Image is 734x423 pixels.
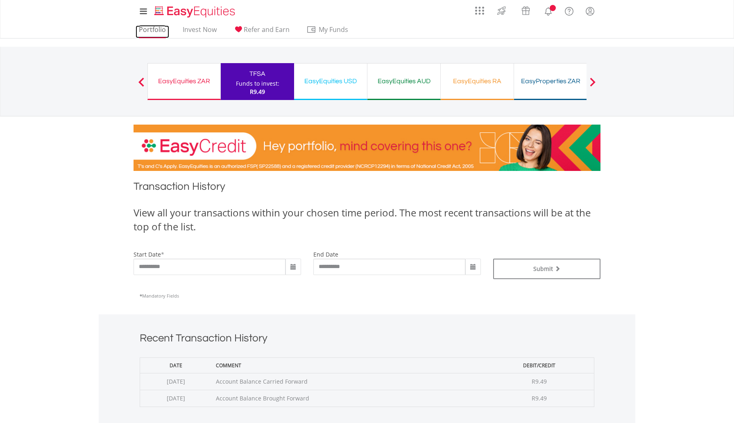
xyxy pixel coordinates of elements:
[532,394,547,402] span: R9.49
[140,357,212,373] th: Date
[140,390,212,407] td: [DATE]
[580,2,600,20] a: My Profile
[140,293,179,299] span: Mandatory Fields
[470,2,489,15] a: AppsGrid
[493,259,601,279] button: Submit
[153,75,215,87] div: EasyEquities ZAR
[212,390,485,407] td: Account Balance Brought Forward
[532,378,547,385] span: R9.49
[226,68,289,80] div: TFSA
[514,2,538,17] a: Vouchers
[212,357,485,373] th: Comment
[179,25,220,38] a: Invest Now
[559,2,580,18] a: FAQ's and Support
[153,5,238,18] img: EasyEquities_Logo.png
[134,179,600,198] h1: Transaction History
[372,75,435,87] div: EasyEquities AUD
[299,75,362,87] div: EasyEquities USD
[485,357,594,373] th: Debit/Credit
[584,82,601,90] button: Next
[140,373,212,390] td: [DATE]
[313,250,338,258] label: end date
[538,2,559,18] a: Notifications
[495,4,508,17] img: thrive-v2.svg
[230,25,293,38] a: Refer and Earn
[134,250,161,258] label: start date
[519,4,532,17] img: vouchers-v2.svg
[151,2,238,18] a: Home page
[136,25,169,38] a: Portfolio
[236,80,279,88] div: Funds to invest:
[519,75,582,87] div: EasyProperties ZAR
[306,24,360,35] span: My Funds
[140,331,594,349] h1: Recent Transaction History
[134,206,600,234] div: View all your transactions within your chosen time period. The most recent transactions will be a...
[244,25,290,34] span: Refer and Earn
[133,82,150,90] button: Previous
[134,125,600,171] img: EasyCredit Promotion Banner
[475,6,484,15] img: grid-menu-icon.svg
[212,373,485,390] td: Account Balance Carried Forward
[446,75,509,87] div: EasyEquities RA
[250,88,265,96] span: R9.49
